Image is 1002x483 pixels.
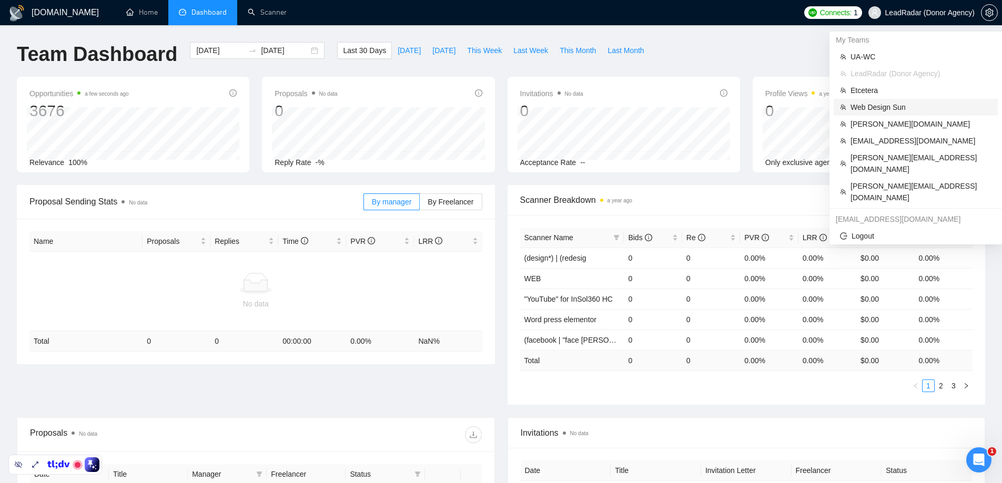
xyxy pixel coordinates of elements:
span: dashboard [179,8,186,16]
td: 0.00% [915,268,973,289]
span: Proposals [147,235,198,247]
span: Last Month [608,45,644,56]
span: Reply Rate [275,158,311,167]
span: Relevance [29,158,64,167]
td: 0 [682,330,740,350]
th: Invitation Letter [701,460,792,481]
td: 0.00% [915,330,973,350]
td: 0.00% [740,289,798,309]
span: team [840,138,846,144]
button: Last Month [602,42,650,59]
a: (facebook | "face [PERSON_NAME] [524,336,642,344]
span: filter [412,466,423,482]
span: Last Week [513,45,548,56]
td: 0.00% [915,248,973,268]
td: $0.00 [856,309,914,330]
span: download [465,430,481,439]
a: 3 [948,380,959,392]
span: filter [611,230,622,245]
td: 0 [682,268,740,289]
a: WEB [524,274,541,283]
li: Next Page [960,379,973,392]
span: info-circle [645,234,652,241]
span: [PERSON_NAME][DOMAIN_NAME] [851,118,991,130]
td: NaN % [414,331,482,352]
td: 0 [624,268,682,289]
td: 0.00 % [740,350,798,371]
td: 0 [210,331,278,352]
span: 1 [854,7,858,18]
span: Acceptance Rate [520,158,576,167]
button: [DATE] [392,42,427,59]
td: 0 [624,350,682,371]
img: upwork-logo.png [808,8,817,17]
h1: Team Dashboard [17,42,177,67]
td: Total [520,350,624,371]
span: Profile Views [765,87,844,100]
a: 1 [923,380,934,392]
li: 1 [922,379,935,392]
span: info-circle [368,237,375,244]
li: 2 [935,379,947,392]
span: LRR [418,237,442,245]
input: End date [261,45,309,56]
a: setting [981,8,998,17]
button: download [465,426,482,443]
span: PVR [744,233,769,242]
span: filter [254,466,265,482]
li: Previous Page [909,379,922,392]
span: No data [570,430,589,436]
span: Proposals [275,87,337,100]
span: info-circle [301,237,308,244]
td: $0.00 [856,289,914,309]
button: [DATE] [427,42,461,59]
td: 0 [682,289,740,309]
span: By manager [372,198,411,206]
td: 0.00% [915,289,973,309]
span: team [840,54,846,60]
td: $0.00 [856,268,914,289]
td: 0.00 % [915,350,973,371]
span: Word press elementor [524,315,596,324]
button: This Month [554,42,602,59]
div: 0 [765,101,844,121]
td: 0.00% [740,268,798,289]
span: team [840,121,846,127]
a: homeHome [126,8,158,17]
span: This Week [467,45,502,56]
span: [PERSON_NAME][EMAIL_ADDRESS][DOMAIN_NAME] [851,180,991,203]
span: [DATE] [432,45,456,56]
span: info-circle [720,89,727,97]
div: dima.mirov@gigradar.io [829,211,1002,228]
span: info-circle [229,89,237,97]
span: [EMAIL_ADDRESS][DOMAIN_NAME] [851,135,991,147]
span: Re [686,233,705,242]
time: a few seconds ago [85,91,128,97]
button: left [909,379,922,392]
span: team [840,87,846,94]
span: Proposal Sending Stats [29,195,363,208]
span: PVR [350,237,375,245]
td: 0 [624,248,682,268]
span: Replies [215,235,266,247]
td: 0.00 % [798,350,856,371]
td: 0 [682,350,740,371]
span: No data [319,91,338,97]
td: Total [29,331,143,352]
span: setting [981,8,997,17]
td: 0.00% [798,309,856,330]
td: 0 [143,331,210,352]
th: Date [521,460,611,481]
span: -% [316,158,325,167]
span: Last 30 Days [343,45,386,56]
th: Proposals [143,231,210,252]
span: No data [79,431,97,437]
span: info-circle [819,234,827,241]
span: By Freelancer [428,198,473,206]
td: 0.00% [798,248,856,268]
td: 0.00% [740,248,798,268]
td: 0.00% [915,309,973,330]
span: left [913,383,919,389]
span: No data [565,91,583,97]
span: user [871,9,878,16]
